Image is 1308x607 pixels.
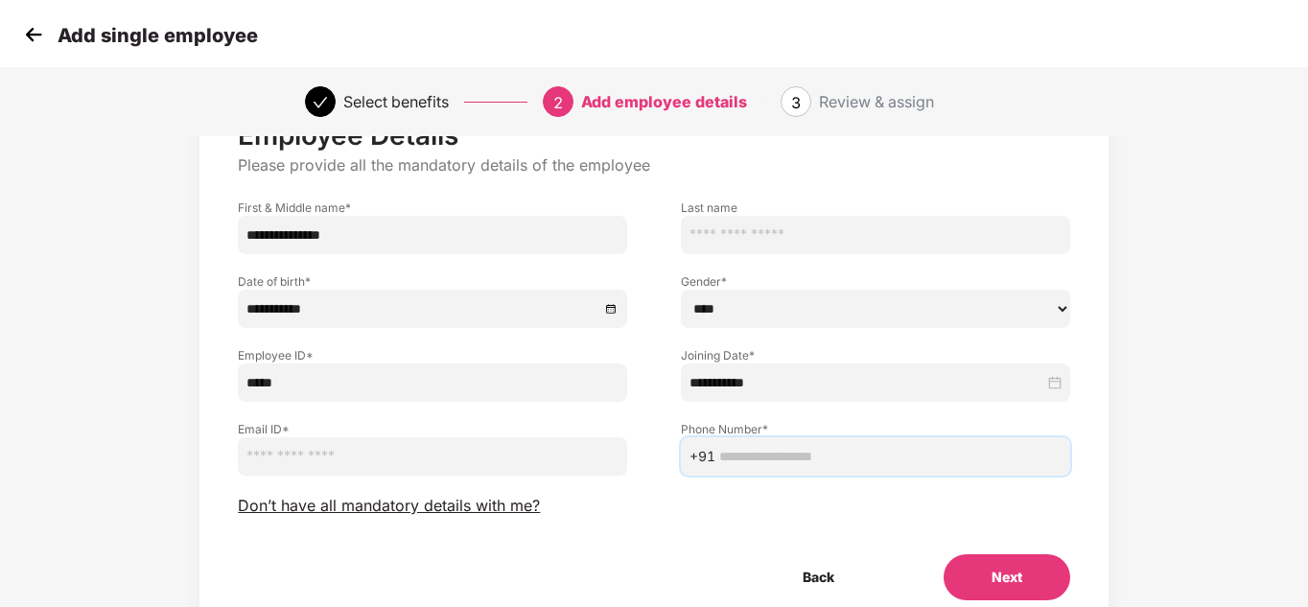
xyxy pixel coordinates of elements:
img: svg+xml;base64,PHN2ZyB4bWxucz0iaHR0cDovL3d3dy53My5vcmcvMjAwMC9zdmciIHdpZHRoPSIzMCIgaGVpZ2h0PSIzMC... [19,20,48,49]
div: Add employee details [581,86,747,117]
label: Joining Date [681,347,1070,363]
p: Add single employee [58,24,258,47]
button: Next [944,554,1070,600]
div: Select benefits [343,86,449,117]
label: Date of birth [238,273,627,290]
label: Phone Number [681,421,1070,437]
div: Review & assign [819,86,934,117]
label: Gender [681,273,1070,290]
span: check [313,95,328,110]
label: Employee ID [238,347,627,363]
label: First & Middle name [238,199,627,216]
span: 2 [553,93,563,112]
span: +91 [689,446,715,467]
p: Please provide all the mandatory details of the employee [238,155,1069,175]
label: Email ID [238,421,627,437]
button: Back [755,554,882,600]
span: 3 [791,93,801,112]
label: Last name [681,199,1070,216]
span: Don’t have all mandatory details with me? [238,496,540,516]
